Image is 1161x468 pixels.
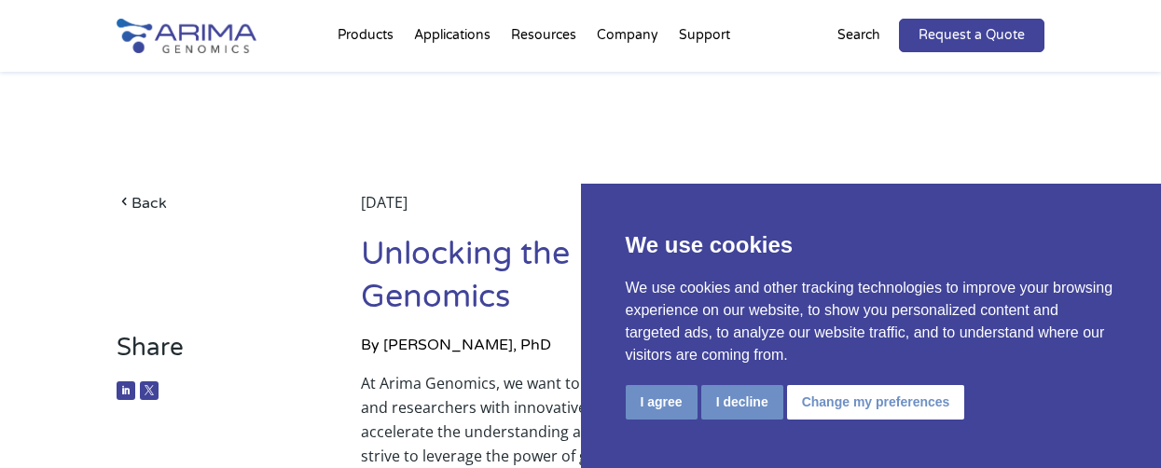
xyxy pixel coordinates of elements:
button: I agree [626,385,698,420]
button: Change my preferences [787,385,965,420]
button: I decline [701,385,783,420]
h3: Share [117,333,311,377]
h1: Unlocking the Next Phase of Clinical Genomics [361,233,1044,333]
div: [DATE] [361,190,1044,233]
p: We use cookies and other tracking technologies to improve your browsing experience on our website... [626,277,1117,366]
a: Request a Quote [899,19,1044,52]
p: Search [837,23,880,48]
a: Back [117,190,311,215]
img: Arima-Genomics-logo [117,19,256,53]
h4: By [PERSON_NAME], PhD [361,333,1044,371]
p: We use cookies [626,228,1117,262]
